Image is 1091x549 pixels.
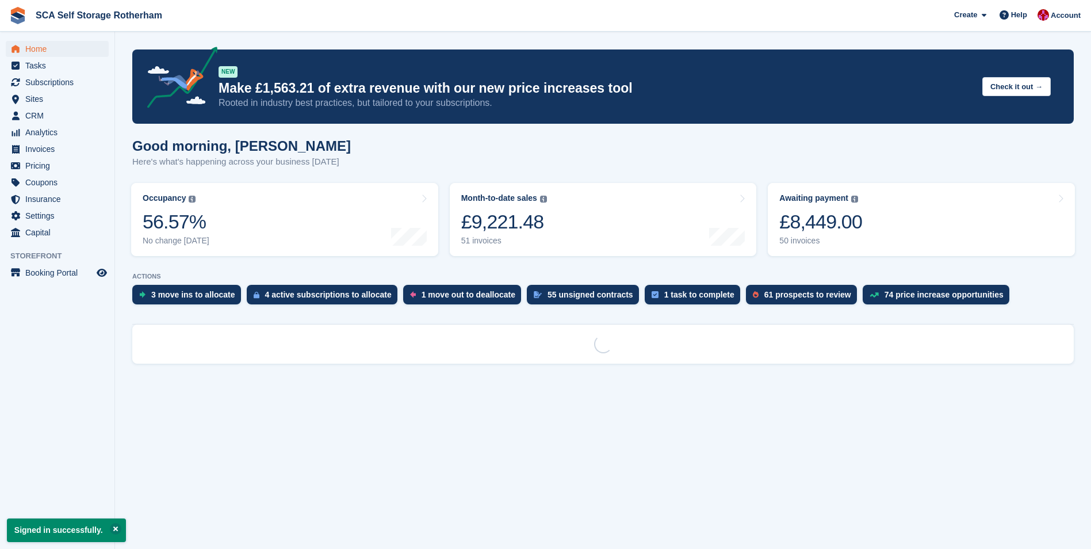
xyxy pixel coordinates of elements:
span: Help [1011,9,1027,21]
div: 51 invoices [461,236,547,246]
div: 4 active subscriptions to allocate [265,290,392,299]
div: Occupancy [143,193,186,203]
span: Home [25,41,94,57]
div: NEW [219,66,238,78]
div: 61 prospects to review [764,290,851,299]
img: icon-info-grey-7440780725fd019a000dd9b08b2336e03edf1995a4989e88bcd33f0948082b44.svg [851,196,858,203]
div: 1 task to complete [664,290,734,299]
p: Make £1,563.21 of extra revenue with our new price increases tool [219,80,973,97]
p: Here's what's happening across your business [DATE] [132,155,351,169]
a: 1 move out to deallocate [403,285,527,310]
img: icon-info-grey-7440780725fd019a000dd9b08b2336e03edf1995a4989e88bcd33f0948082b44.svg [540,196,547,203]
a: SCA Self Storage Rotherham [31,6,167,25]
img: price-adjustments-announcement-icon-8257ccfd72463d97f412b2fc003d46551f7dbcb40ab6d574587a9cd5c0d94... [137,47,218,112]
span: Storefront [10,250,114,262]
img: active_subscription_to_allocate_icon-d502201f5373d7db506a760aba3b589e785aa758c864c3986d89f69b8ff3... [254,291,259,299]
span: Pricing [25,158,94,174]
a: menu [6,191,109,207]
a: menu [6,74,109,90]
div: 56.57% [143,210,209,234]
a: menu [6,158,109,174]
a: 4 active subscriptions to allocate [247,285,403,310]
span: Analytics [25,124,94,140]
span: Booking Portal [25,265,94,281]
a: menu [6,208,109,224]
span: Tasks [25,58,94,74]
img: stora-icon-8386f47178a22dfd0bd8f6a31ec36ba5ce8667c1dd55bd0f319d3a0aa187defe.svg [9,7,26,24]
p: ACTIONS [132,273,1074,280]
h1: Good morning, [PERSON_NAME] [132,138,351,154]
a: menu [6,174,109,190]
img: move_outs_to_deallocate_icon-f764333ba52eb49d3ac5e1228854f67142a1ed5810a6f6cc68b1a99e826820c5.svg [410,291,416,298]
div: Awaiting payment [779,193,848,203]
a: Month-to-date sales £9,221.48 51 invoices [450,183,757,256]
a: menu [6,108,109,124]
a: menu [6,265,109,281]
a: 55 unsigned contracts [527,285,645,310]
span: Subscriptions [25,74,94,90]
a: 3 move ins to allocate [132,285,247,310]
button: Check it out → [982,77,1051,96]
a: menu [6,141,109,157]
img: prospect-51fa495bee0391a8d652442698ab0144808aea92771e9ea1ae160a38d050c398.svg [753,291,759,298]
span: Insurance [25,191,94,207]
a: menu [6,124,109,140]
img: contract_signature_icon-13c848040528278c33f63329250d36e43548de30e8caae1d1a13099fd9432cc5.svg [534,291,542,298]
img: move_ins_to_allocate_icon-fdf77a2bb77ea45bf5b3d319d69a93e2d87916cf1d5bf7949dd705db3b84f3ca.svg [139,291,146,298]
a: menu [6,91,109,107]
img: Thomas Webb [1038,9,1049,21]
a: Preview store [95,266,109,280]
span: Create [954,9,977,21]
img: price_increase_opportunities-93ffe204e8149a01c8c9dc8f82e8f89637d9d84a8eef4429ea346261dce0b2c0.svg [870,292,879,298]
span: Sites [25,91,94,107]
div: 50 invoices [779,236,862,246]
a: 74 price increase opportunities [863,285,1015,310]
div: 1 move out to deallocate [422,290,515,299]
div: Month-to-date sales [461,193,537,203]
a: 61 prospects to review [746,285,863,310]
a: Occupancy 56.57% No change [DATE] [131,183,438,256]
span: Account [1051,10,1081,21]
span: Settings [25,208,94,224]
div: 74 price increase opportunities [885,290,1004,299]
span: Capital [25,224,94,241]
span: CRM [25,108,94,124]
a: menu [6,224,109,241]
a: 1 task to complete [645,285,746,310]
img: task-75834270c22a3079a89374b754ae025e5fb1db73e45f91037f5363f120a921f8.svg [652,291,659,298]
a: menu [6,58,109,74]
span: Coupons [25,174,94,190]
a: Awaiting payment £8,449.00 50 invoices [768,183,1075,256]
a: menu [6,41,109,57]
div: 55 unsigned contracts [548,290,633,299]
div: No change [DATE] [143,236,209,246]
div: £9,221.48 [461,210,547,234]
span: Invoices [25,141,94,157]
div: 3 move ins to allocate [151,290,235,299]
p: Signed in successfully. [7,518,126,542]
p: Rooted in industry best practices, but tailored to your subscriptions. [219,97,973,109]
div: £8,449.00 [779,210,862,234]
img: icon-info-grey-7440780725fd019a000dd9b08b2336e03edf1995a4989e88bcd33f0948082b44.svg [189,196,196,203]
